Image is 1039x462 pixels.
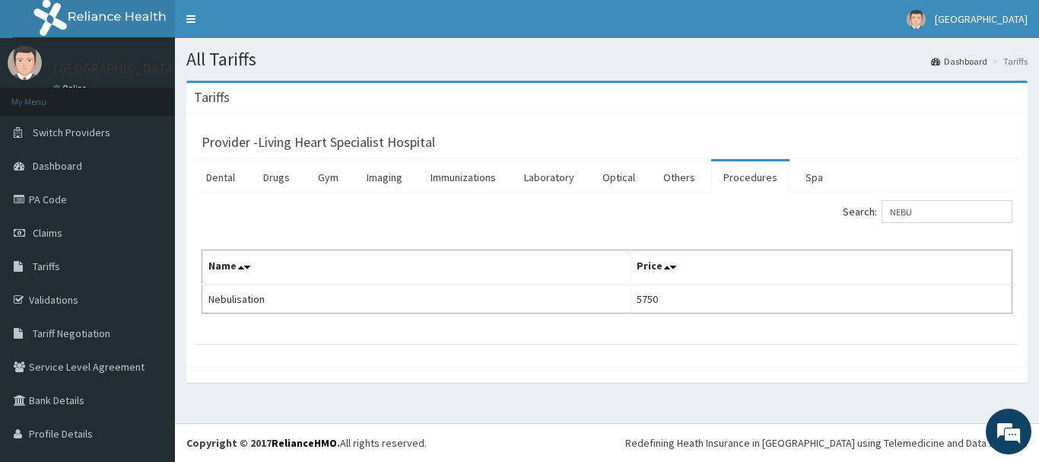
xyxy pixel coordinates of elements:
a: Online [53,83,90,94]
a: Immunizations [418,161,508,193]
div: Minimize live chat window [249,8,286,44]
div: Chat with us now [79,85,256,105]
img: d_794563401_company_1708531726252_794563401 [28,76,62,114]
span: Switch Providers [33,126,110,139]
td: 5750 [631,285,1012,314]
footer: All rights reserved. [175,423,1039,462]
p: [GEOGRAPHIC_DATA] [53,62,179,75]
a: Gym [306,161,351,193]
span: Tariff Negotiation [33,327,110,340]
label: Search: [843,200,1012,223]
a: Procedures [711,161,790,193]
td: Nebulisation [202,285,631,314]
a: RelianceHMO [272,436,337,450]
textarea: Type your message and hit 'Enter' [8,304,290,357]
li: Tariffs [989,55,1028,68]
span: Tariffs [33,260,60,273]
a: Imaging [354,161,415,193]
a: Drugs [251,161,302,193]
a: Dashboard [931,55,987,68]
h3: Tariffs [194,91,230,104]
span: Dashboard [33,159,82,173]
a: Spa [793,161,835,193]
a: Dental [194,161,247,193]
h1: All Tariffs [186,49,1028,69]
a: Laboratory [512,161,586,193]
a: Optical [590,161,647,193]
span: We're online! [88,135,210,289]
span: Claims [33,226,62,240]
th: Price [631,250,1012,285]
div: Redefining Heath Insurance in [GEOGRAPHIC_DATA] using Telemedicine and Data Science! [625,435,1028,451]
strong: Copyright © 2017 . [186,436,340,450]
img: User Image [8,46,42,80]
img: User Image [907,10,926,29]
span: [GEOGRAPHIC_DATA] [935,12,1028,26]
input: Search: [882,200,1012,223]
a: Others [651,161,707,193]
th: Name [202,250,631,285]
h3: Provider - Living Heart Specialist Hospital [202,135,435,149]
